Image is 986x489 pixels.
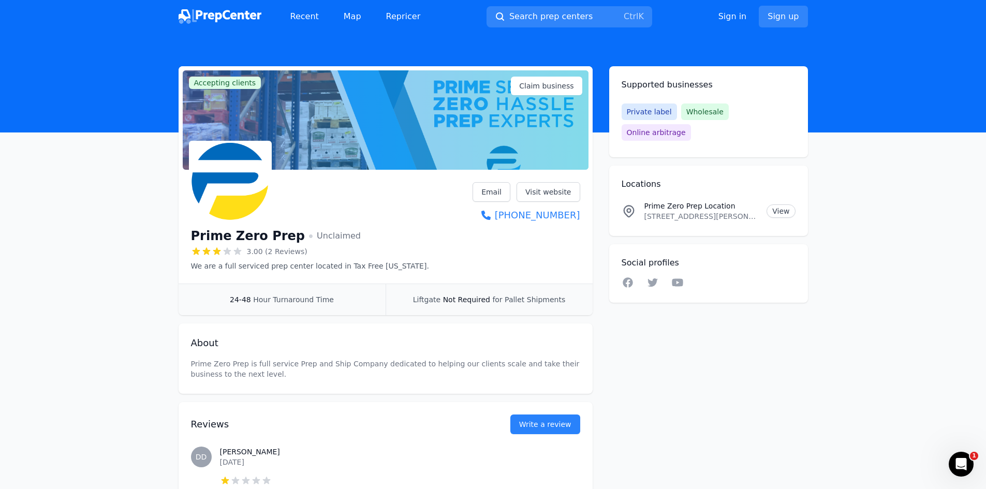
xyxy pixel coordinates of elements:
span: Wholesale [681,103,729,120]
h2: About [191,336,580,350]
span: DD [196,453,207,461]
span: Search prep centers [509,10,593,23]
a: Map [335,6,370,27]
h3: [PERSON_NAME] [220,447,580,457]
kbd: Ctrl [624,11,638,21]
a: Visit website [517,182,580,202]
p: Prime Zero Prep Location [644,201,759,211]
span: Hour Turnaround Time [253,295,334,304]
span: 1 [970,452,978,460]
h2: Reviews [191,417,477,432]
p: Prime Zero Prep is full service Prep and Ship Company dedicated to helping our clients scale and ... [191,359,580,379]
span: Liftgate [413,295,440,304]
span: 3.00 (2 Reviews) [247,246,307,257]
span: Private label [622,103,677,120]
a: Repricer [378,6,429,27]
time: [DATE] [220,458,244,466]
span: Unclaimed [309,230,361,242]
p: [STREET_ADDRESS][PERSON_NAME][PERSON_NAME] [644,211,759,221]
span: Online arbitrage [622,124,691,141]
a: Recent [282,6,327,27]
a: Email [473,182,510,202]
a: Claim business [511,77,582,95]
button: Search prep centersCtrlK [487,6,652,27]
img: Prime Zero Prep [191,143,270,221]
span: Not Required [443,295,490,304]
a: Write a review [510,414,580,434]
a: View [767,204,795,218]
h2: Social profiles [622,257,796,269]
iframe: Intercom live chat [949,452,974,477]
h1: Prime Zero Prep [191,228,305,244]
a: [PHONE_NUMBER] [473,208,580,223]
span: for Pallet Shipments [492,295,565,304]
a: Sign up [759,6,807,27]
a: Sign in [718,10,747,23]
h2: Supported businesses [622,79,796,91]
span: 24-48 [230,295,251,304]
span: Accepting clients [189,77,261,89]
p: We are a full serviced prep center located in Tax Free [US_STATE]. [191,261,429,271]
span: Claim [519,81,573,91]
h2: Locations [622,178,796,190]
kbd: K [638,11,644,21]
span: business [542,81,573,91]
img: PrepCenter [179,9,261,24]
